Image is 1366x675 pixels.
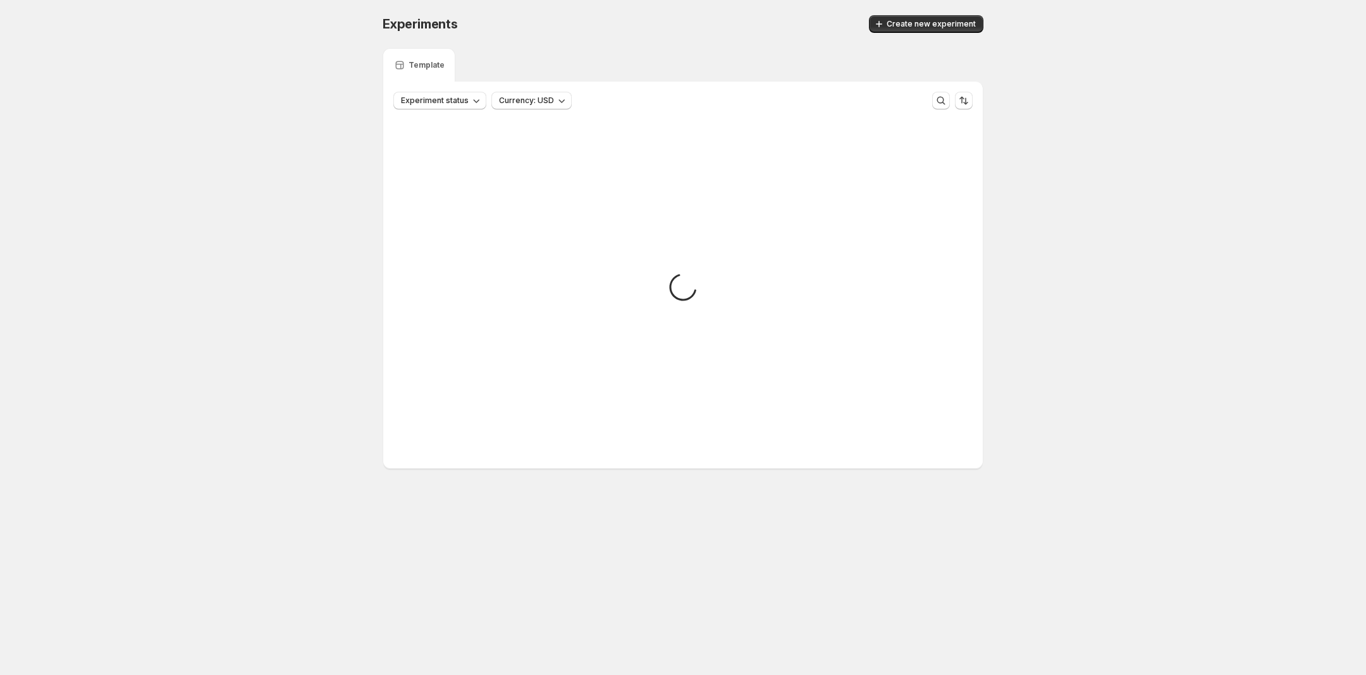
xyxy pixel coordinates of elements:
[491,92,572,109] button: Currency: USD
[393,92,486,109] button: Experiment status
[401,96,469,106] span: Experiment status
[887,19,976,29] span: Create new experiment
[955,92,973,109] button: Sort the results
[383,16,458,32] span: Experiments
[869,15,983,33] button: Create new experiment
[499,96,554,106] span: Currency: USD
[409,60,445,70] p: Template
